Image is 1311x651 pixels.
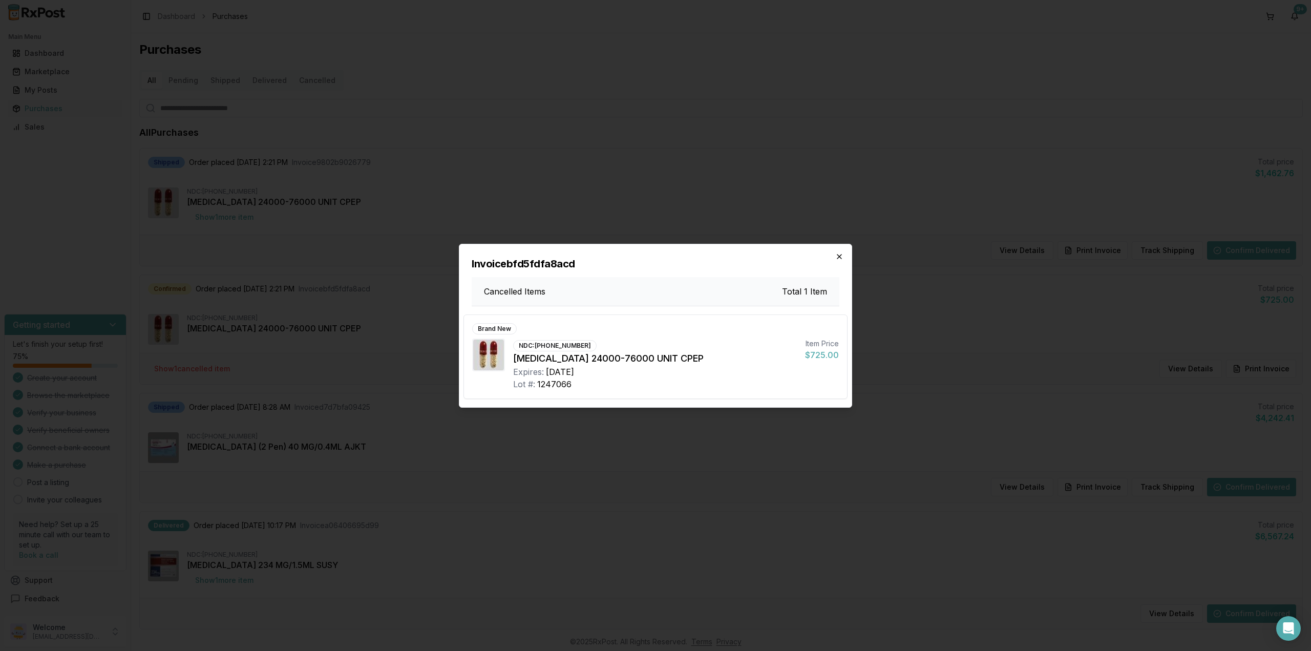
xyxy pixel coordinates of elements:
[546,366,574,378] div: [DATE]
[472,323,517,334] div: Brand New
[473,340,504,370] img: Creon 24000-76000 UNIT CPEP
[513,340,597,351] div: NDC: [PHONE_NUMBER]
[513,351,797,366] div: [MEDICAL_DATA] 24000-76000 UNIT CPEP
[513,366,544,378] div: Expires:
[805,349,839,361] div: $725.00
[537,378,572,390] div: 1247066
[513,378,535,390] div: Lot #:
[782,285,827,298] h3: Total 1 Item
[484,285,545,298] h3: Cancelled Items
[805,339,839,349] div: Item Price
[472,257,839,271] h2: Invoice bfd5fdfa8acd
